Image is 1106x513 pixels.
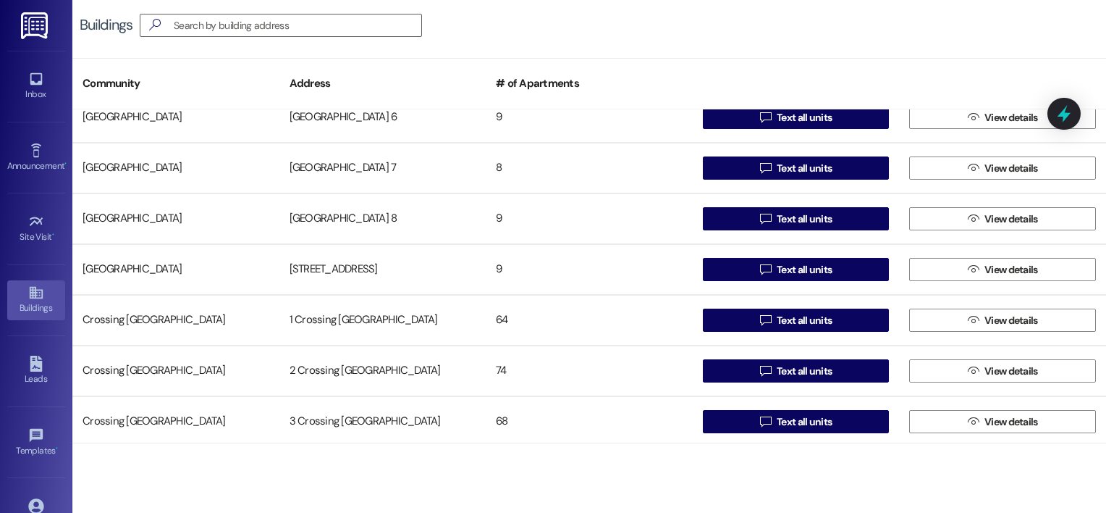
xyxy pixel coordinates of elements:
div: [GEOGRAPHIC_DATA] [72,204,279,233]
i:  [968,365,979,377]
span: Text all units [777,414,832,430]
div: Buildings [80,17,132,33]
span: Text all units [777,161,832,176]
a: Leads [7,351,65,391]
i:  [760,314,771,326]
img: ResiDesk Logo [21,12,51,39]
span: Text all units [777,313,832,328]
input: Search by building address [174,15,421,36]
span: • [56,443,58,454]
button: Text all units [703,157,890,180]
button: View details [909,258,1096,281]
div: 2 Crossing [GEOGRAPHIC_DATA] [279,356,486,385]
button: View details [909,309,1096,332]
button: Text all units [703,258,890,281]
i:  [760,416,771,427]
span: View details [984,212,1038,227]
button: Text all units [703,410,890,433]
i:  [760,162,771,174]
a: Templates • [7,423,65,462]
span: View details [984,110,1038,125]
div: Address [279,66,486,101]
i:  [968,162,979,174]
button: Text all units [703,207,890,230]
div: 8 [486,154,693,183]
button: View details [909,359,1096,383]
i:  [760,112,771,123]
div: 3 Crossing [GEOGRAPHIC_DATA] [279,407,486,436]
span: View details [984,262,1038,278]
i:  [968,264,979,275]
i:  [760,264,771,275]
a: Inbox [7,67,65,106]
span: Text all units [777,212,832,227]
span: View details [984,313,1038,328]
div: 9 [486,255,693,284]
div: 9 [486,204,693,233]
i:  [968,314,979,326]
button: View details [909,207,1096,230]
div: [GEOGRAPHIC_DATA] [72,103,279,132]
span: View details [984,364,1038,379]
i:  [760,365,771,377]
div: 64 [486,306,693,335]
div: Crossing [GEOGRAPHIC_DATA] [72,306,279,335]
div: # of Apartments [486,66,693,101]
a: Buildings [7,280,65,320]
div: [GEOGRAPHIC_DATA] 8 [279,204,486,233]
div: 1 Crossing [GEOGRAPHIC_DATA] [279,306,486,335]
div: Crossing [GEOGRAPHIC_DATA] [72,407,279,436]
div: 9 [486,103,693,132]
div: [GEOGRAPHIC_DATA] 6 [279,103,486,132]
i:  [760,213,771,225]
span: • [52,230,54,240]
div: [GEOGRAPHIC_DATA] 7 [279,154,486,183]
i:  [968,416,979,427]
div: [GEOGRAPHIC_DATA] [72,154,279,183]
button: View details [909,106,1096,129]
button: Text all units [703,309,890,332]
button: View details [909,157,1096,180]
button: View details [909,410,1096,433]
i:  [968,112,979,123]
span: Text all units [777,262,832,278]
i:  [968,213,979,225]
button: Text all units [703,359,890,383]
div: Community [72,66,279,101]
span: • [64,159,67,169]
div: 74 [486,356,693,385]
span: View details [984,161,1038,176]
span: View details [984,414,1038,430]
button: Text all units [703,106,890,129]
i:  [143,17,166,33]
a: Site Visit • [7,209,65,249]
span: Text all units [777,110,832,125]
div: [GEOGRAPHIC_DATA] [72,255,279,284]
div: 68 [486,407,693,436]
div: Crossing [GEOGRAPHIC_DATA] [72,356,279,385]
span: Text all units [777,364,832,379]
div: [STREET_ADDRESS] [279,255,486,284]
